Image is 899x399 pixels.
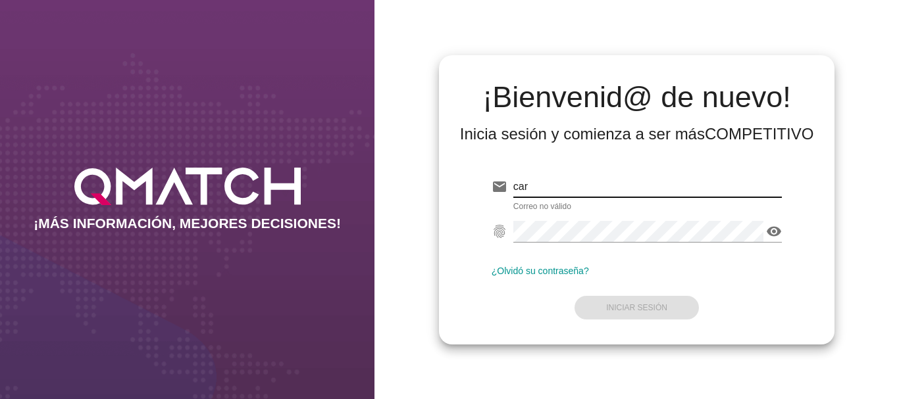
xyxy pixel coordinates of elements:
i: fingerprint [492,223,507,239]
h2: ¡Bienvenid@ de nuevo! [460,82,814,113]
strong: COMPETITIVO [705,125,813,143]
h2: ¡MÁS INFORMACIÓN, MEJORES DECISIONES! [34,216,341,231]
a: ¿Olvidó su contraseña? [492,266,589,276]
i: visibility [766,223,782,239]
div: Correo no válido [513,202,783,210]
input: E-mail [513,176,783,197]
div: Inicia sesión y comienza a ser más [460,124,814,145]
i: email [492,179,507,195]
